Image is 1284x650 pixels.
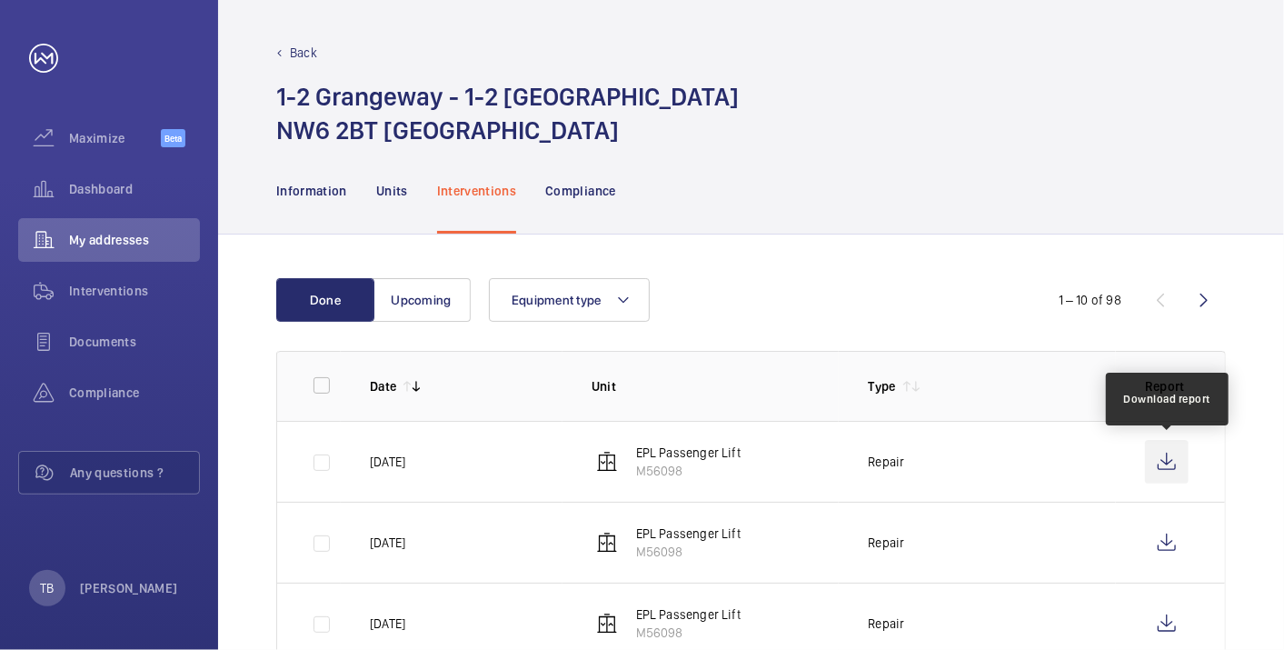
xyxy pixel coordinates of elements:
span: Maximize [69,129,161,147]
p: Unit [592,377,840,395]
p: TB [40,579,54,597]
p: Compliance [545,182,616,200]
p: Repair [868,615,904,633]
img: elevator.svg [596,613,618,635]
p: Back [290,44,317,62]
div: Download report [1124,391,1211,407]
span: Beta [161,129,185,147]
span: Documents [69,333,200,351]
p: Repair [868,534,904,552]
button: Upcoming [373,278,471,322]
span: Interventions [69,282,200,300]
p: [DATE] [370,615,405,633]
span: Compliance [69,384,200,402]
p: M56098 [636,624,741,642]
p: Type [868,377,895,395]
span: Any questions ? [70,464,199,482]
p: Repair [868,453,904,471]
button: Done [276,278,374,322]
p: Date [370,377,396,395]
p: Units [376,182,408,200]
span: Equipment type [512,293,602,307]
p: EPL Passenger Lift [636,605,741,624]
div: 1 – 10 of 98 [1059,291,1121,309]
p: EPL Passenger Lift [636,525,741,543]
p: [DATE] [370,534,405,552]
p: Interventions [437,182,517,200]
p: Information [276,182,347,200]
span: My addresses [69,231,200,249]
p: M56098 [636,462,741,480]
p: [DATE] [370,453,405,471]
p: [PERSON_NAME] [80,579,178,597]
img: elevator.svg [596,451,618,473]
button: Equipment type [489,278,650,322]
h1: 1-2 Grangeway - 1-2 [GEOGRAPHIC_DATA] NW6 2BT [GEOGRAPHIC_DATA] [276,80,739,147]
img: elevator.svg [596,532,618,554]
span: Dashboard [69,180,200,198]
p: M56098 [636,543,741,561]
p: EPL Passenger Lift [636,444,741,462]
